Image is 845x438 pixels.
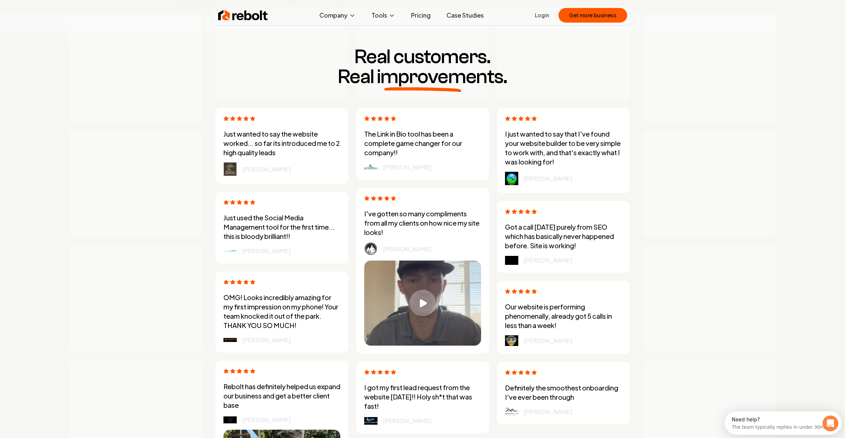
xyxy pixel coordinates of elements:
[364,129,481,157] p: The Link in Bio tool has been a complete game changer for our company!!
[314,9,361,22] button: Company
[524,407,572,416] p: [PERSON_NAME]
[223,416,237,424] img: logo
[505,222,622,250] p: Got a call [DATE] purely from SEO which has basically never happened before. Site is working!
[242,415,291,424] p: [PERSON_NAME]
[7,6,100,11] div: Need help?
[383,163,432,172] p: [PERSON_NAME]
[223,338,237,342] img: logo
[338,67,507,87] span: Real improvements.
[223,249,237,253] img: logo
[364,383,481,411] p: I got my first lead request from the website [DATE]!! Holy sh*t that was fast!
[364,209,481,237] p: I've gotten so many compliments from all my clients on how nice my site looks!
[524,336,572,345] p: [PERSON_NAME]
[7,11,100,18] div: The team typically replies in under 30m
[223,382,340,410] p: Rebolt has definitely helped us expand our business and get a better client base
[383,244,432,254] p: [PERSON_NAME]
[223,293,340,330] p: OMG! Looks incredibly amazing for my first impression on my phone! Your team knocked it out of th...
[524,174,572,183] p: [PERSON_NAME]
[505,172,518,185] img: logo
[535,11,549,19] a: Login
[505,335,518,346] img: logo
[218,9,268,22] img: Rebolt Logo
[725,411,842,435] iframe: Intercom live chat discovery launcher
[505,407,518,416] img: logo
[364,417,378,425] img: logo
[505,383,622,402] p: Definitely the smoothest onboarding I've ever been through
[505,256,518,265] img: logo
[441,9,489,22] a: Case Studies
[524,256,572,265] p: [PERSON_NAME]
[364,261,481,346] button: Play video
[210,47,635,87] h3: Real customers.
[558,8,627,23] button: Get more business
[505,129,622,166] p: I just wanted to say that I've found your website builder to be very simple to work with, and tha...
[364,164,378,170] img: logo
[223,213,340,241] p: Just used the Social Media Management tool for the first time... this is bloody brilliant!!
[3,3,120,21] div: Open Intercom Messenger
[822,415,838,431] iframe: Intercom live chat
[223,163,237,176] img: logo
[242,335,291,345] p: [PERSON_NAME]
[242,164,291,174] p: [PERSON_NAME]
[383,416,432,425] p: [PERSON_NAME]
[223,129,340,157] p: Just wanted to say the website worked... so far its introduced me to 2 high quality leads
[242,246,291,256] p: [PERSON_NAME]
[505,302,622,330] p: Our website is performing phenomenally, already got 5 calls in less than a week!
[364,242,378,255] img: logo
[406,9,436,22] a: Pricing
[366,9,400,22] button: Tools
